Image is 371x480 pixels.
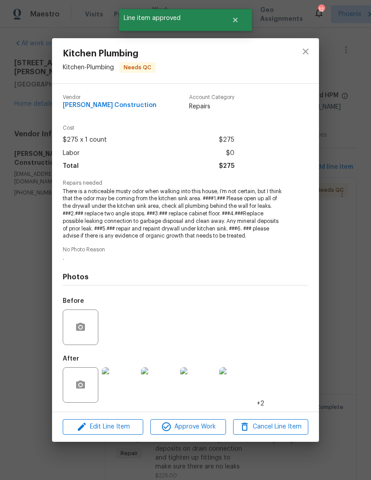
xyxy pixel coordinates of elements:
[63,64,114,71] span: Kitchen - Plumbing
[63,125,234,131] span: Cost
[63,419,143,435] button: Edit Line Item
[63,188,284,240] span: There is a noticeable musty odor when walking into this house, I’m not certain, but I think that ...
[63,160,79,173] span: Total
[63,356,79,362] h5: After
[63,298,84,304] h5: Before
[63,273,308,282] h4: Photos
[221,11,250,29] button: Close
[236,421,306,432] span: Cancel Line Item
[219,160,234,173] span: $275
[150,419,226,435] button: Approve Work
[226,147,234,160] span: $0
[120,63,155,72] span: Needs QC
[63,180,308,186] span: Repairs needed
[119,9,221,28] span: Line item approved
[257,399,264,408] span: +2
[63,102,157,109] span: [PERSON_NAME] Construction
[63,247,308,253] span: No Photo Reason
[63,49,156,59] span: Kitchen Plumbing
[219,134,234,147] span: $275
[63,254,284,262] span: .
[318,5,324,14] div: 12
[233,419,308,435] button: Cancel Line Item
[189,102,234,111] span: Repairs
[153,421,223,432] span: Approve Work
[65,421,141,432] span: Edit Line Item
[63,134,107,147] span: $275 x 1 count
[63,147,80,160] span: Labor
[295,41,316,62] button: close
[63,95,157,100] span: Vendor
[189,95,234,100] span: Account Category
